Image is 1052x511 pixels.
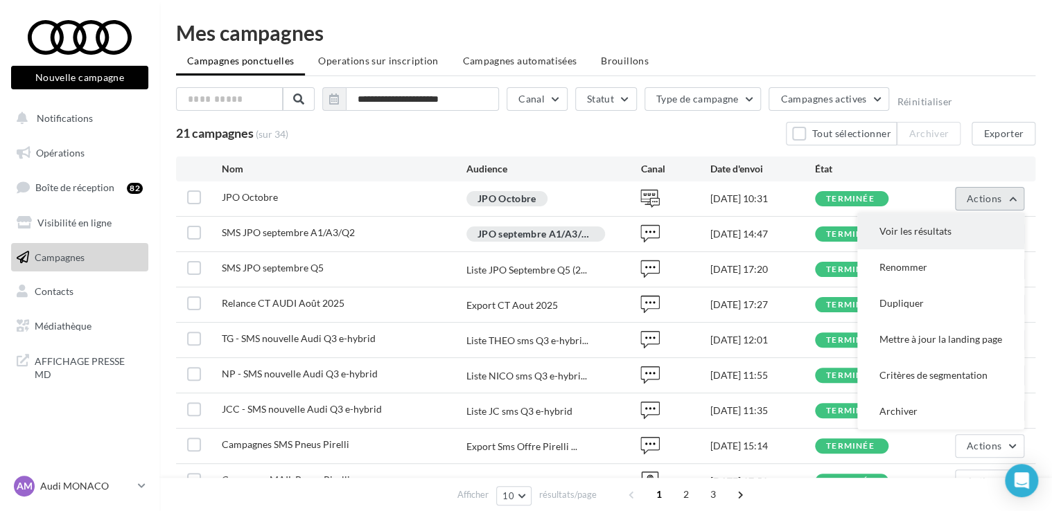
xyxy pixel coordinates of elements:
[256,127,288,141] span: (sur 34)
[507,87,568,111] button: Canal
[222,368,378,379] span: NP - SMS nouvelle Audi Q3 e-hybrid
[176,125,254,141] span: 21 campagnes
[897,122,961,145] button: Archiver
[826,230,875,239] div: terminée
[575,87,637,111] button: Statut
[8,208,151,237] a: Visibilité en ligne
[826,265,875,274] div: terminée
[955,469,1024,493] button: Actions
[40,479,132,493] p: Audi MONACO
[8,277,151,306] a: Contacts
[127,183,143,194] div: 82
[466,298,558,312] div: Export CT Aout 2025
[222,332,376,344] span: TG - SMS nouvelle Audi Q3 e-hybrid
[222,403,382,415] span: JCC - SMS nouvelle Audi Q3 e-hybrid
[466,369,587,383] span: Liste NICO sms Q3 e-hybri...
[710,439,815,453] div: [DATE] 15:14
[967,192,1001,204] span: Actions
[857,213,1024,249] button: Voir les résultats
[35,285,73,297] span: Contacts
[35,251,85,262] span: Campagnes
[222,474,350,485] span: Campagne MAIL Pneus Pirelli
[786,122,897,145] button: Tout sélectionner
[645,87,762,111] button: Type de campagne
[710,474,815,488] div: [DATE] 17:51
[967,440,1001,451] span: Actions
[466,475,582,489] span: Export EMAIL offre Pirell...
[11,66,148,89] button: Nouvelle campagne
[466,226,605,242] div: JPO septembre A1/A3/Q2 SMS
[648,483,670,505] span: 1
[826,406,875,415] div: terminée
[1005,464,1038,497] div: Open Intercom Messenger
[640,162,710,176] div: Canal
[17,479,33,493] span: AM
[955,434,1024,458] button: Actions
[955,187,1024,210] button: Actions
[826,371,875,380] div: terminée
[496,486,532,505] button: 10
[8,346,151,387] a: AFFICHAGE PRESSE MD
[36,147,85,159] span: Opérations
[815,162,920,176] div: État
[462,55,577,66] span: Campagnes automatisées
[466,263,587,277] span: Liste JPO Septembre Q5 (2...
[176,22,1035,43] div: Mes campagnes
[710,368,815,382] div: [DATE] 11:55
[222,226,355,238] span: SMS JPO septembre A1/A3/Q2
[710,262,815,276] div: [DATE] 17:20
[857,249,1024,285] button: Renommer
[769,87,889,111] button: Campagnes actives
[857,285,1024,321] button: Dupliquer
[466,404,572,418] div: Liste JC sms Q3 e-hybrid
[222,297,344,309] span: Relance CT AUDI Août 2025
[702,483,724,505] span: 3
[857,393,1024,429] button: Archiver
[8,312,151,341] a: Médiathèque
[972,122,1035,145] button: Exporter
[780,93,866,105] span: Campagnes actives
[710,162,815,176] div: Date d'envoi
[318,55,438,66] span: Operations sur inscription
[710,333,815,347] div: [DATE] 12:01
[35,352,143,382] span: AFFICHAGE PRESSE MD
[826,442,875,451] div: terminée
[710,404,815,418] div: [DATE] 11:35
[826,195,875,204] div: terminée
[466,440,577,454] span: Export Sms Offre Pirelli ...
[222,438,349,450] span: Campagnes SMS Pneus Pirelli
[601,55,649,66] span: Brouillons
[826,301,875,310] div: terminée
[857,321,1024,357] button: Mettre à jour la landing page
[37,217,112,228] span: Visibilité en ligne
[8,172,151,202] a: Boîte de réception82
[466,191,547,206] div: JPO Octobre
[710,192,815,206] div: [DATE] 10:31
[222,162,466,176] div: Nom
[502,490,514,501] span: 10
[457,488,489,501] span: Afficher
[35,181,114,193] span: Boîte de réception
[8,243,151,272] a: Campagnes
[675,483,697,505] span: 2
[710,227,815,241] div: [DATE] 14:47
[710,298,815,312] div: [DATE] 17:27
[857,357,1024,393] button: Critères de segmentation
[967,475,1001,487] span: Actions
[222,262,324,274] span: SMS JPO septembre Q5
[35,320,91,332] span: Médiathèque
[826,336,875,345] div: terminée
[11,473,148,499] a: AM Audi MONACO
[466,334,588,348] span: Liste THEO sms Q3 e-hybri...
[539,488,597,501] span: résultats/page
[466,162,641,176] div: Audience
[8,104,146,133] button: Notifications
[37,112,93,124] span: Notifications
[8,138,151,168] a: Opérations
[222,191,278,203] span: JPO Octobre
[897,96,952,107] button: Réinitialiser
